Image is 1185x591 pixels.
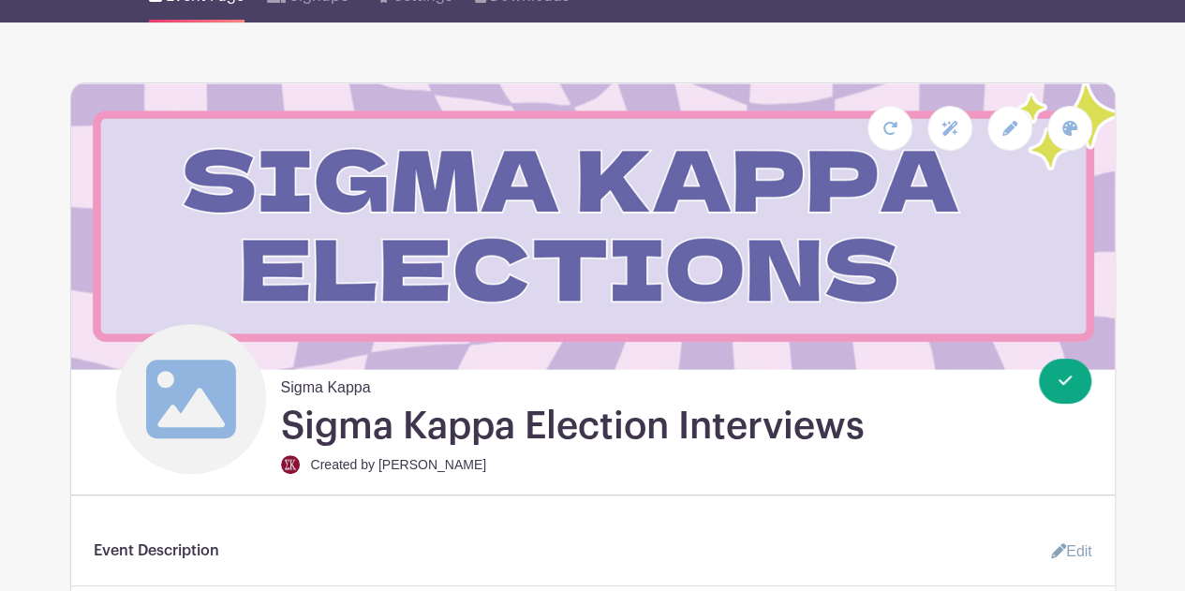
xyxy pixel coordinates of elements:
small: Created by [PERSON_NAME] [311,457,487,472]
img: event_banner_9965.png [71,83,1115,369]
h1: Sigma Kappa Election Interviews [281,403,865,450]
span: Sigma Kappa [281,369,371,399]
a: Edit [1036,533,1092,570]
h6: Event Description [94,542,219,560]
img: IMG_4157.WEBP [281,455,300,474]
